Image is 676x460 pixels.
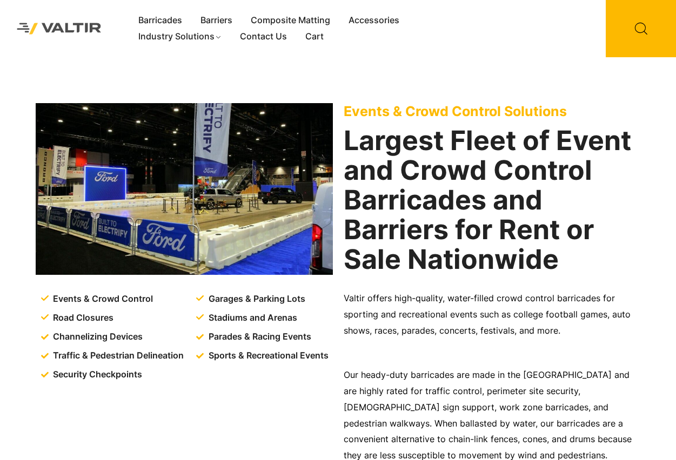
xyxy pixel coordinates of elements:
a: Industry Solutions [129,29,231,45]
h2: Largest Fleet of Event and Crowd Control Barricades and Barriers for Rent or Sale Nationwide [344,126,641,274]
a: Contact Us [231,29,296,45]
span: Events & Crowd Control [50,291,153,307]
a: Barricades [129,12,191,29]
a: Composite Matting [242,12,339,29]
a: Accessories [339,12,409,29]
a: Cart [296,29,333,45]
p: Valtir offers high-quality, water-filled crowd control barricades for sporting and recreational e... [344,290,641,339]
span: Security Checkpoints [50,367,142,383]
span: Stadiums and Arenas [206,310,297,326]
span: Channelizing Devices [50,329,143,345]
span: Garages & Parking Lots [206,291,305,307]
a: Barriers [191,12,242,29]
span: Sports & Recreational Events [206,348,329,364]
span: Parades & Racing Events [206,329,311,345]
span: Road Closures [50,310,113,326]
p: Events & Crowd Control Solutions [344,103,641,119]
span: Traffic & Pedestrian Delineation [50,348,184,364]
img: Valtir Rentals [8,14,110,43]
